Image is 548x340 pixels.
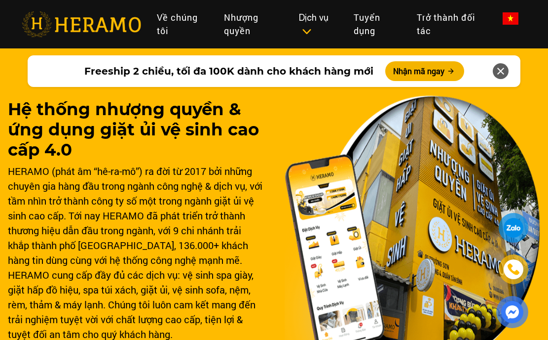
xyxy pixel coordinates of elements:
img: heramo-logo.png [22,11,141,37]
img: phone-icon [507,263,520,276]
div: Dịch vụ [299,11,338,38]
span: Freeship 2 chiều, tối đa 100K dành cho khách hàng mới [84,64,373,79]
a: Về chúng tôi [149,7,216,42]
a: Tuyển dụng [346,7,408,42]
h1: Hệ thống nhượng quyền & ứng dụng giặt ủi vệ sinh cao cấp 4.0 [8,99,263,160]
a: phone-icon [500,256,527,283]
a: Trở thành đối tác [409,7,495,42]
a: Nhượng quyền [216,7,291,42]
img: vn-flag.png [503,12,518,25]
img: subToggleIcon [301,27,312,37]
button: Nhận mã ngay [385,61,464,81]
